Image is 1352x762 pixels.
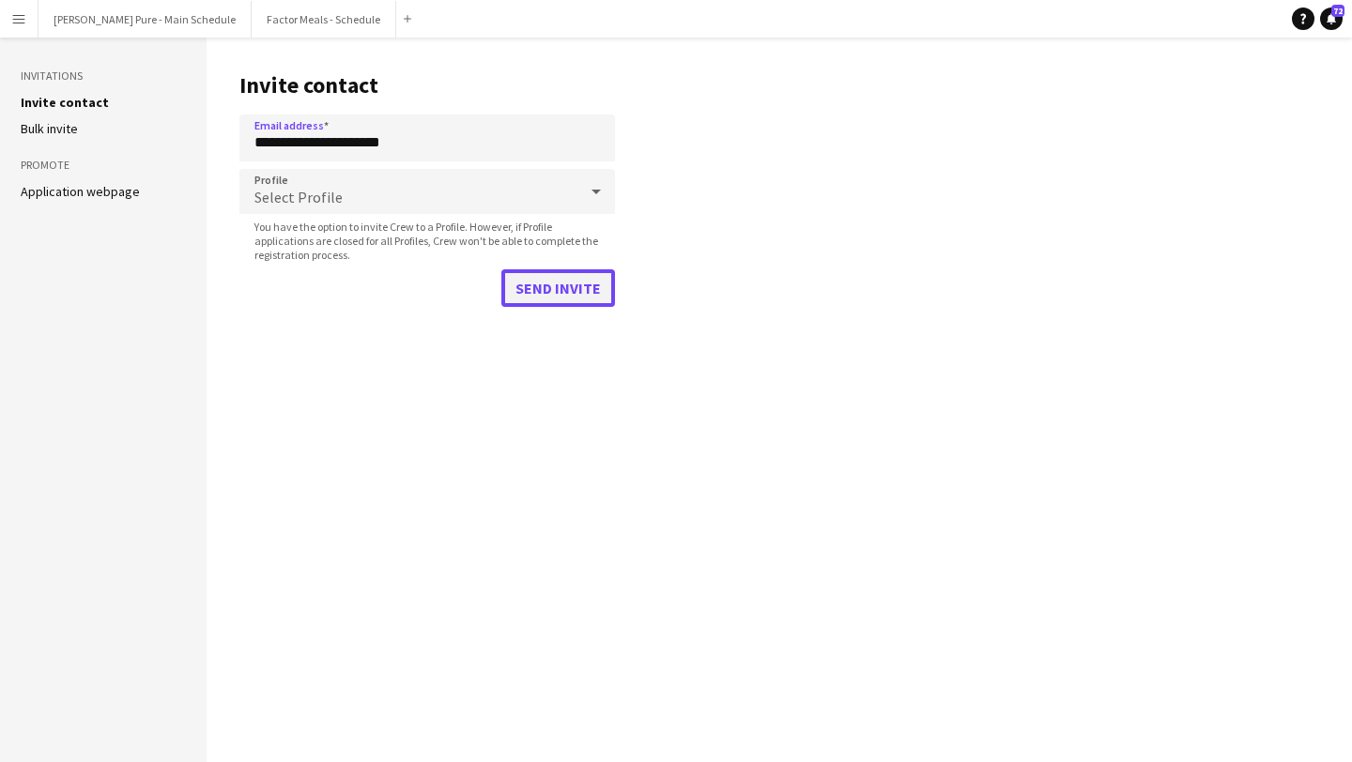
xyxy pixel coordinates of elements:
span: You have the option to invite Crew to a Profile. However, if Profile applications are closed for ... [239,220,615,262]
button: [PERSON_NAME] Pure - Main Schedule [38,1,252,38]
a: Application webpage [21,183,140,200]
a: Bulk invite [21,120,78,137]
h3: Invitations [21,68,186,84]
a: 72 [1320,8,1343,30]
span: 72 [1331,5,1344,17]
button: Factor Meals - Schedule [252,1,396,38]
span: Select Profile [254,188,343,206]
h3: Promote [21,157,186,174]
h1: Invite contact [239,71,615,99]
a: Invite contact [21,94,109,111]
button: Send invite [501,269,615,307]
